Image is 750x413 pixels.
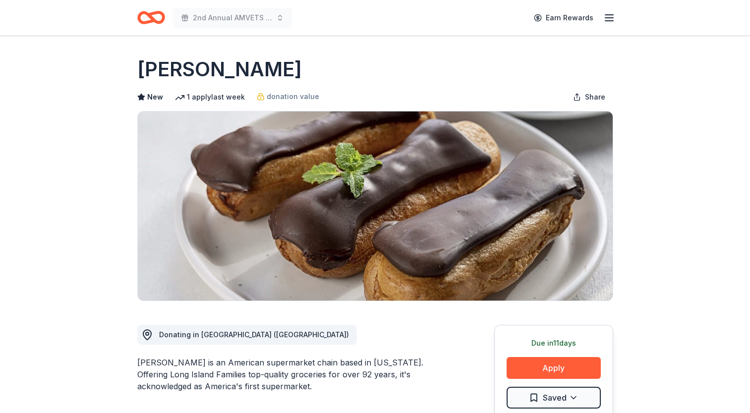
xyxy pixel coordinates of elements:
[528,9,599,27] a: Earn Rewards
[543,391,567,404] span: Saved
[193,12,272,24] span: 2nd Annual AMVETS Motorcycle Show
[175,91,245,103] div: 1 apply last week
[257,91,319,103] a: donation value
[137,6,165,29] a: Home
[507,387,601,409] button: Saved
[585,91,605,103] span: Share
[147,91,163,103] span: New
[159,330,349,339] span: Donating in [GEOGRAPHIC_DATA] ([GEOGRAPHIC_DATA])
[565,87,613,107] button: Share
[137,55,302,83] h1: [PERSON_NAME]
[267,91,319,103] span: donation value
[173,8,292,28] button: 2nd Annual AMVETS Motorcycle Show
[137,357,447,392] div: [PERSON_NAME] is an American supermarket chain based in [US_STATE]. Offering Long Island Families...
[138,111,613,301] img: Image for King Kullen
[507,337,601,349] div: Due in 11 days
[507,357,601,379] button: Apply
